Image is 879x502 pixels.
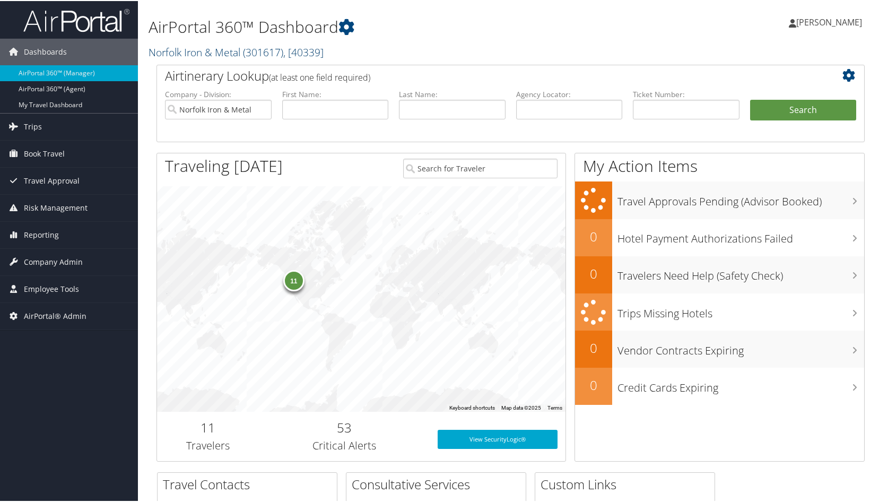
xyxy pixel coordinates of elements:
button: Search [750,99,857,120]
a: View SecurityLogic® [438,429,558,448]
span: ( 301617 ) [243,44,283,58]
span: Trips [24,112,42,139]
label: Company - Division: [165,88,272,99]
span: Map data ©2025 [501,404,541,410]
span: Travel Approval [24,167,80,193]
input: Search for Traveler [403,158,558,177]
h3: Travelers [165,437,251,452]
h2: Airtinerary Lookup [165,66,797,84]
h2: Consultative Services [352,474,526,492]
h2: 0 [575,338,612,356]
span: AirPortal® Admin [24,302,86,328]
h3: Vendor Contracts Expiring [617,337,865,357]
span: Employee Tools [24,275,79,301]
h2: 0 [575,375,612,393]
h3: Hotel Payment Authorizations Failed [617,225,865,245]
h3: Travel Approvals Pending (Advisor Booked) [617,188,865,208]
div: 11 [283,269,304,290]
h1: AirPortal 360™ Dashboard [149,15,631,37]
h2: 11 [165,418,251,436]
a: 0Credit Cards Expiring [575,367,865,404]
h1: My Action Items [575,154,865,176]
span: (at least one field required) [269,71,370,82]
h2: 0 [575,227,612,245]
button: Keyboard shortcuts [449,403,495,411]
h2: 0 [575,264,612,282]
img: airportal-logo.png [23,7,129,32]
h1: Traveling [DATE] [165,154,283,176]
label: First Name: [282,88,389,99]
a: Terms (opens in new tab) [547,404,562,410]
h3: Critical Alerts [267,437,422,452]
label: Agency Locator: [516,88,623,99]
h3: Trips Missing Hotels [617,300,865,320]
label: Ticket Number: [633,88,739,99]
h2: Custom Links [541,474,715,492]
img: Google [160,397,195,411]
span: Reporting [24,221,59,247]
span: Company Admin [24,248,83,274]
a: Norfolk Iron & Metal [149,44,324,58]
span: Dashboards [24,38,67,64]
a: Open this area in Google Maps (opens a new window) [160,397,195,411]
a: Trips Missing Hotels [575,292,865,330]
a: Travel Approvals Pending (Advisor Booked) [575,180,865,218]
a: 0Vendor Contracts Expiring [575,330,865,367]
a: [PERSON_NAME] [789,5,873,37]
span: [PERSON_NAME] [796,15,862,27]
h2: Travel Contacts [163,474,337,492]
label: Last Name: [399,88,506,99]
span: Risk Management [24,194,88,220]
h3: Travelers Need Help (Safety Check) [617,262,865,282]
h2: 53 [267,418,422,436]
a: 0Travelers Need Help (Safety Check) [575,255,865,292]
a: 0Hotel Payment Authorizations Failed [575,218,865,255]
span: , [ 40339 ] [283,44,324,58]
h3: Credit Cards Expiring [617,374,865,394]
span: Book Travel [24,140,65,166]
